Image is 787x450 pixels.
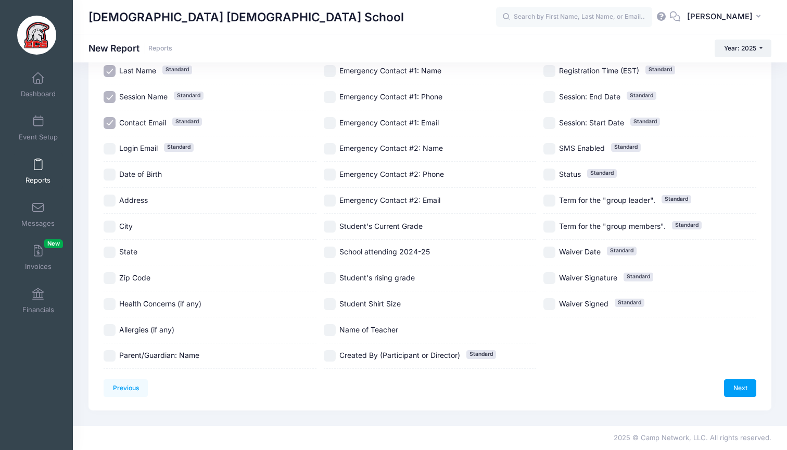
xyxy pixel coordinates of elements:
[104,324,116,336] input: Allergies (if any)
[607,247,637,255] span: Standard
[339,170,444,178] span: Emergency Contact #2: Phone
[119,273,150,282] span: Zip Code
[724,44,756,52] span: Year: 2025
[339,325,398,334] span: Name of Teacher
[324,221,336,233] input: Student's Current Grade
[119,325,174,334] span: Allergies (if any)
[25,262,52,271] span: Invoices
[611,143,641,151] span: Standard
[559,222,666,230] span: Term for the "group members".
[119,247,137,256] span: State
[724,379,756,397] a: Next
[119,118,166,127] span: Contact Email
[104,195,116,207] input: Address
[559,118,624,127] span: Session: Start Date
[14,67,63,103] a: Dashboard
[104,379,148,397] a: Previous
[26,176,50,185] span: Reports
[559,299,608,308] span: Waiver Signed
[21,219,55,228] span: Messages
[496,7,652,28] input: Search by First Name, Last Name, or Email...
[339,118,439,127] span: Emergency Contact #1: Email
[466,350,496,358] span: Standard
[164,143,194,151] span: Standard
[324,65,336,77] input: Emergency Contact #1: Name
[324,298,336,310] input: Student Shirt Size
[662,195,691,203] span: Standard
[615,299,644,307] span: Standard
[339,222,423,230] span: Student's Current Grade
[14,196,63,233] a: Messages
[543,117,555,129] input: Session: Start DateStandard
[559,196,655,204] span: Term for the "group leader".
[339,351,460,359] span: Created By (Participant or Director)
[14,282,63,319] a: Financials
[339,144,443,152] span: Emergency Contact #2: Name
[119,299,201,308] span: Health Concerns (if any)
[119,144,158,152] span: Login Email
[324,350,336,362] input: Created By (Participant or Director)Standard
[324,247,336,259] input: School attending 2024-25
[324,169,336,181] input: Emergency Contact #2: Phone
[104,272,116,284] input: Zip Code
[559,144,605,152] span: SMS Enabled
[687,11,753,22] span: [PERSON_NAME]
[324,143,336,155] input: Emergency Contact #2: Name
[339,66,441,75] span: Emergency Contact #1: Name
[21,89,56,98] span: Dashboard
[543,195,555,207] input: Term for the "group leader".Standard
[339,196,440,204] span: Emergency Contact #2: Email
[559,273,617,282] span: Waiver Signature
[162,66,192,74] span: Standard
[14,110,63,146] a: Event Setup
[324,272,336,284] input: Student's rising grade
[559,66,639,75] span: Registration Time (EST)
[339,273,415,282] span: Student's rising grade
[324,91,336,103] input: Emergency Contact #1: Phone
[22,305,54,314] span: Financials
[104,221,116,233] input: City
[630,118,660,126] span: Standard
[587,169,617,177] span: Standard
[672,221,702,229] span: Standard
[88,43,172,54] h1: New Report
[324,195,336,207] input: Emergency Contact #2: Email
[324,117,336,129] input: Emergency Contact #1: Email
[119,351,199,359] span: Parent/Guardian: Name
[14,153,63,189] a: Reports
[17,16,56,55] img: Evangelical Christian School
[119,66,156,75] span: Last Name
[172,118,202,126] span: Standard
[543,247,555,259] input: Waiver DateStandard
[104,117,116,129] input: Contact EmailStandard
[559,92,620,101] span: Session: End Date
[645,66,675,74] span: Standard
[14,239,63,276] a: InvoicesNew
[543,169,555,181] input: StatusStandard
[148,45,172,53] a: Reports
[104,169,116,181] input: Date of Birth
[104,247,116,259] input: State
[174,92,204,100] span: Standard
[104,350,116,362] input: Parent/Guardian: Name
[559,247,601,256] span: Waiver Date
[543,221,555,233] input: Term for the "group members".Standard
[104,91,116,103] input: Session NameStandard
[19,133,58,142] span: Event Setup
[44,239,63,248] span: New
[339,247,430,256] span: School attending 2024-25
[543,143,555,155] input: SMS EnabledStandard
[104,143,116,155] input: Login EmailStandard
[119,222,133,230] span: City
[627,92,656,100] span: Standard
[104,298,116,310] input: Health Concerns (if any)
[339,299,401,308] span: Student Shirt Size
[680,5,771,29] button: [PERSON_NAME]
[119,196,148,204] span: Address
[88,5,404,29] h1: [DEMOGRAPHIC_DATA] [DEMOGRAPHIC_DATA] School
[715,40,771,57] button: Year: 2025
[559,170,581,178] span: Status
[104,65,116,77] input: Last NameStandard
[119,92,168,101] span: Session Name
[543,298,555,310] input: Waiver SignedStandard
